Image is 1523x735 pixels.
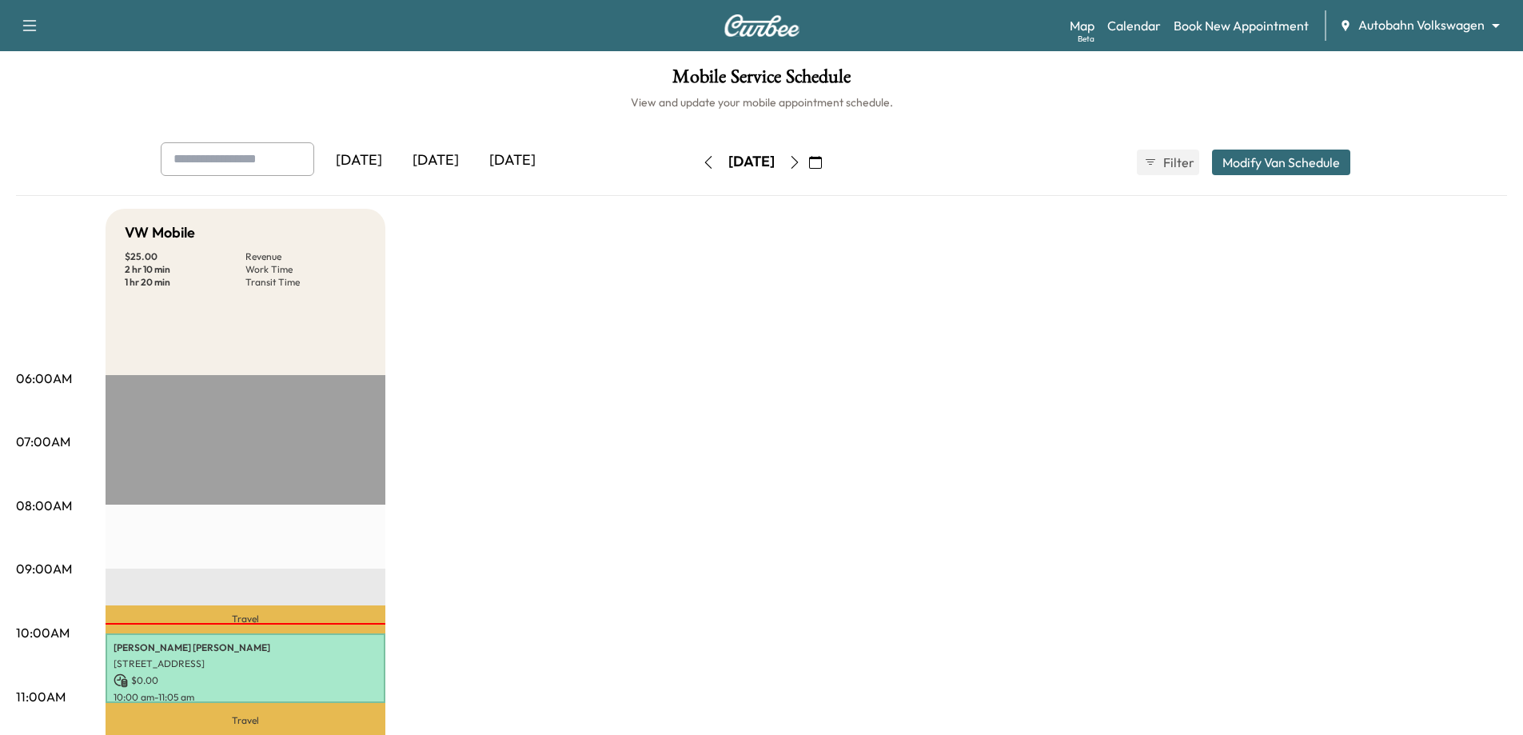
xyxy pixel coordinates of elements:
[1174,16,1309,35] a: Book New Appointment
[724,14,800,37] img: Curbee Logo
[16,94,1507,110] h6: View and update your mobile appointment schedule.
[16,67,1507,94] h1: Mobile Service Schedule
[1078,33,1094,45] div: Beta
[245,276,366,289] p: Transit Time
[321,142,397,179] div: [DATE]
[106,605,385,633] p: Travel
[1212,150,1350,175] button: Modify Van Schedule
[474,142,551,179] div: [DATE]
[245,250,366,263] p: Revenue
[16,369,72,388] p: 06:00AM
[1137,150,1199,175] button: Filter
[125,222,195,244] h5: VW Mobile
[16,432,70,451] p: 07:00AM
[1358,16,1485,34] span: Autobahn Volkswagen
[16,687,66,706] p: 11:00AM
[1163,153,1192,172] span: Filter
[125,250,245,263] p: $ 25.00
[125,263,245,276] p: 2 hr 10 min
[16,559,72,578] p: 09:00AM
[245,263,366,276] p: Work Time
[1070,16,1094,35] a: MapBeta
[114,673,377,688] p: $ 0.00
[16,496,72,515] p: 08:00AM
[114,657,377,670] p: [STREET_ADDRESS]
[114,641,377,654] p: [PERSON_NAME] [PERSON_NAME]
[125,276,245,289] p: 1 hr 20 min
[114,691,377,704] p: 10:00 am - 11:05 am
[16,623,70,642] p: 10:00AM
[1107,16,1161,35] a: Calendar
[397,142,474,179] div: [DATE]
[728,152,775,172] div: [DATE]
